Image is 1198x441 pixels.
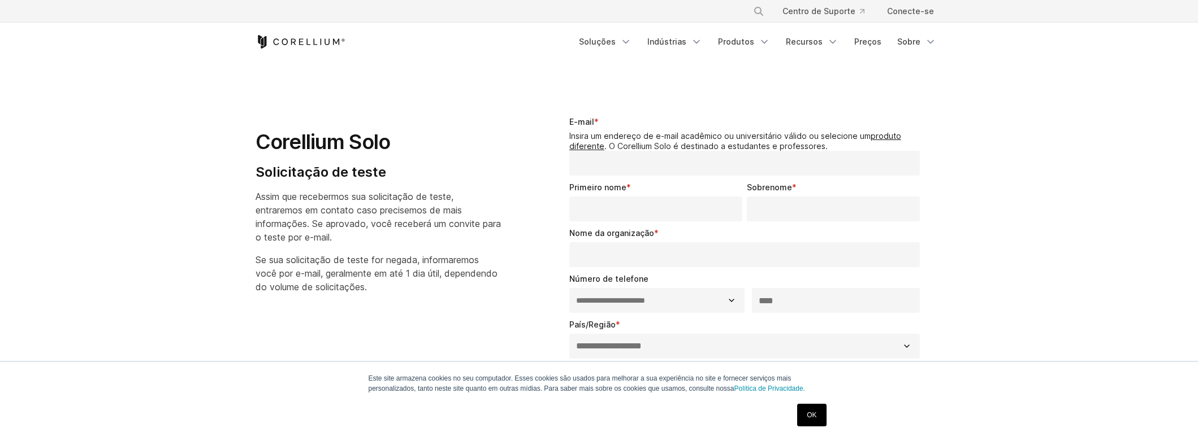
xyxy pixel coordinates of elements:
[797,404,826,426] a: OK
[579,37,616,46] font: Soluções
[749,1,769,21] button: Procurar
[256,35,345,49] a: Página inicial do Corellium
[739,1,943,21] div: Menu de navegação
[604,141,828,151] font: . O Corellium Solo é destinado a estudantes e professores.
[897,37,920,46] font: Sobre
[569,228,654,238] font: Nome da organização
[572,32,943,52] div: Menu de navegação
[782,6,855,16] font: Centro de Suporte
[854,37,881,46] font: Preços
[569,131,871,141] font: Insira um endereço de e-mail acadêmico ou universitário válido ou selecione um
[256,191,501,243] font: Assim que recebermos sua solicitação de teste, entraremos em contato caso precisemos de mais info...
[256,254,498,292] font: Se sua solicitação de teste for negada, informaremos você por e-mail, geralmente em até 1 dia úti...
[569,274,648,283] font: Número de telefone
[256,164,386,180] font: Solicitação de teste
[569,182,626,192] font: Primeiro nome
[369,374,792,392] font: Este site armazena cookies no seu computador. Esses cookies são usados ​​para melhorar a sua expe...
[734,385,805,392] a: Política de Privacidade.
[747,182,792,192] font: Sobrenome
[569,320,616,329] font: País/Região
[807,411,816,419] font: OK
[718,37,754,46] font: Produtos
[256,129,391,154] font: Corellium Solo
[569,117,594,126] font: E-mail
[569,131,901,151] a: produto diferente
[647,37,686,46] font: Indústrias
[887,6,934,16] font: Conecte-se
[786,37,823,46] font: Recursos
